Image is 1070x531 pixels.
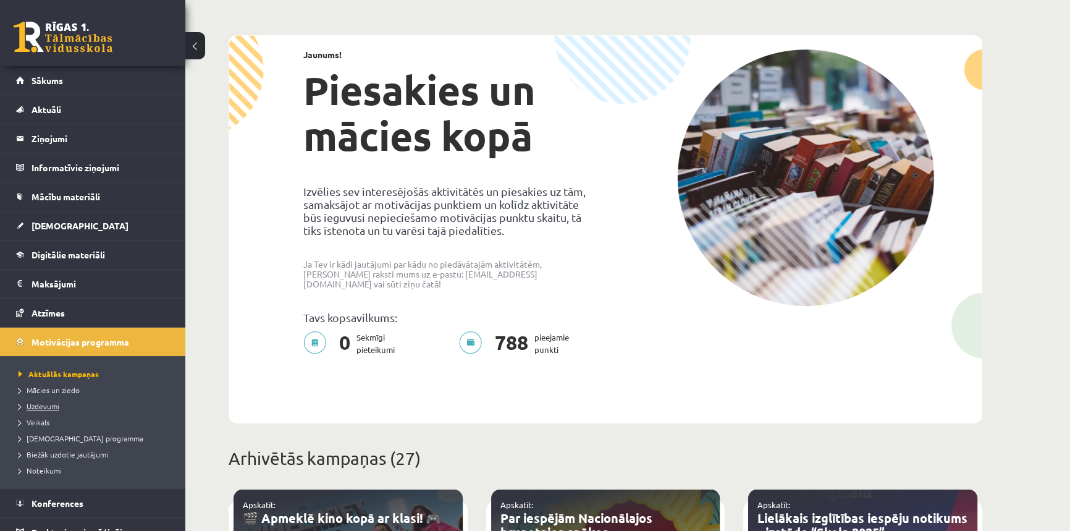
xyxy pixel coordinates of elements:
[16,270,170,298] a: Maksājumi
[16,66,170,95] a: Sākums
[677,49,934,306] img: campaign-image-1c4f3b39ab1f89d1fca25a8facaab35ebc8e40cf20aedba61fd73fb4233361ac.png
[333,331,356,356] span: 0
[16,328,170,356] a: Motivācijas programma
[16,153,170,182] a: Informatīvie ziņojumi
[19,449,108,459] span: Biežāk uzdotie jautājumi
[243,499,276,510] a: Apskatīt:
[303,331,402,356] p: Sekmīgi pieteikumi
[303,67,596,159] h1: Piesakies un mācies kopā
[32,191,100,202] span: Mācību materiāli
[16,299,170,327] a: Atzīmes
[19,433,173,444] a: [DEMOGRAPHIC_DATA] programma
[19,417,173,428] a: Veikals
[19,369,99,379] span: Aktuālās kampaņas
[32,270,170,298] legend: Maksājumi
[32,104,61,115] span: Aktuāli
[16,95,170,124] a: Aktuāli
[32,153,170,182] legend: Informatīvie ziņojumi
[500,499,533,510] a: Apskatīt:
[14,22,112,53] a: Rīgas 1. Tālmācības vidusskola
[19,417,49,427] span: Veikals
[303,259,596,289] p: Ja Tev ir kādi jautājumi par kādu no piedāvātajām aktivitātēm, [PERSON_NAME] raksti mums uz e-pas...
[19,401,173,412] a: Uzdevumi
[19,385,80,395] span: Mācies un ziedo
[303,311,596,324] p: Tavs kopsavilkums:
[32,220,128,231] span: [DEMOGRAPHIC_DATA]
[489,331,534,356] span: 788
[19,368,173,380] a: Aktuālās kampaņas
[32,336,129,347] span: Motivācijas programma
[19,384,173,396] a: Mācies un ziedo
[459,331,576,356] p: pieejamie punkti
[19,465,62,475] span: Noteikumi
[19,465,173,476] a: Noteikumi
[303,185,596,237] p: Izvēlies sev interesējošās aktivitātēs un piesakies uz tām, samaksājot ar motivācijas punktiem un...
[19,433,143,443] span: [DEMOGRAPHIC_DATA] programma
[757,499,790,510] a: Apskatīt:
[229,446,982,472] p: Arhivētās kampaņas (27)
[32,498,83,509] span: Konferences
[243,510,441,526] a: 🎬 Apmeklē kino kopā ar klasi! 🎮
[19,449,173,460] a: Biežāk uzdotie jautājumi
[32,75,63,86] span: Sākums
[16,240,170,269] a: Digitālie materiāli
[19,401,59,411] span: Uzdevumi
[303,49,342,60] strong: Jaunums!
[32,307,65,318] span: Atzīmes
[32,124,170,153] legend: Ziņojumi
[16,182,170,211] a: Mācību materiāli
[16,489,170,517] a: Konferences
[16,124,170,153] a: Ziņojumi
[32,249,105,260] span: Digitālie materiāli
[16,211,170,240] a: [DEMOGRAPHIC_DATA]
